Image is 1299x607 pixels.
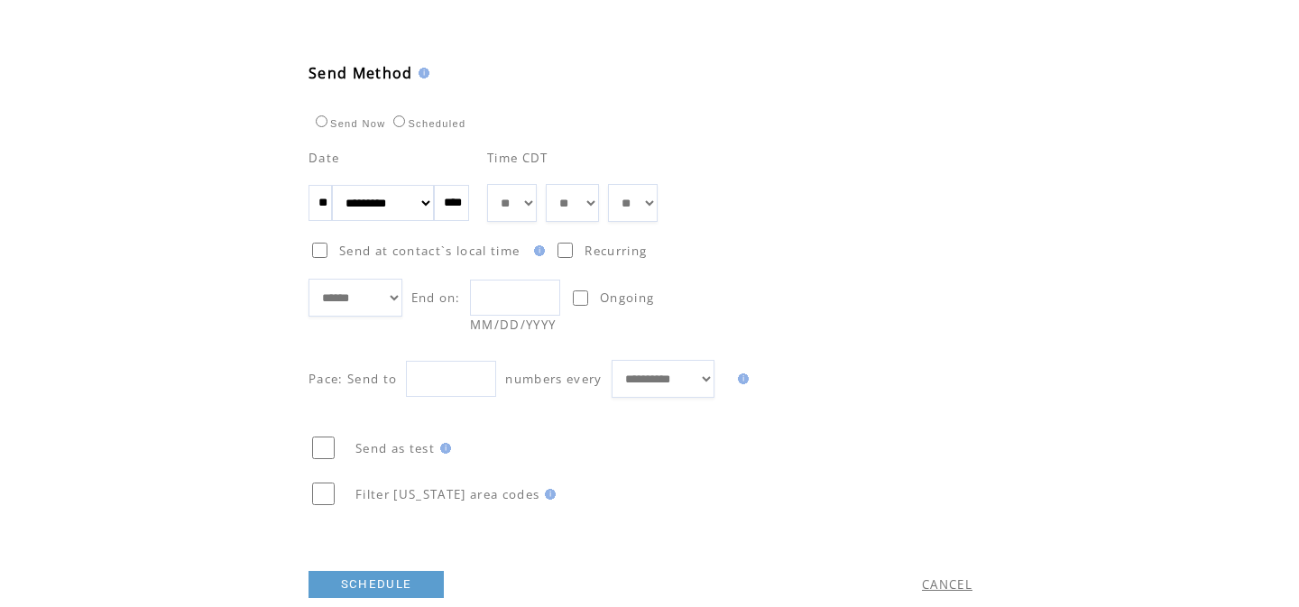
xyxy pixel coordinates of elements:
span: End on: [411,290,461,306]
img: help.gif [529,245,545,256]
label: Send Now [311,118,385,129]
span: MM/DD/YYYY [470,317,556,333]
a: SCHEDULE [309,571,444,598]
img: help.gif [413,68,429,78]
span: Filter [US_STATE] area codes [355,486,539,502]
img: help.gif [539,489,556,500]
span: Send at contact`s local time [339,243,520,259]
label: Scheduled [389,118,465,129]
span: Send as test [355,440,435,456]
a: CANCEL [922,576,972,593]
span: Time CDT [487,150,548,166]
span: Date [309,150,339,166]
span: Pace: Send to [309,371,397,387]
img: help.gif [435,443,451,454]
img: help.gif [732,373,749,384]
span: numbers every [505,371,602,387]
span: Ongoing [600,290,654,306]
span: Recurring [585,243,647,259]
span: Send Method [309,63,413,83]
input: Scheduled [393,115,405,127]
input: Send Now [316,115,327,127]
